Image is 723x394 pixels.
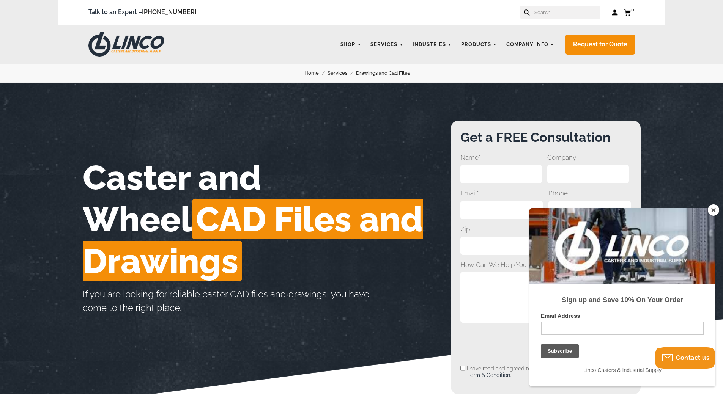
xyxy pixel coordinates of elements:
a: [PHONE_NUMBER] [142,8,197,16]
strong: Sign up and Save 10% On Your Order [32,88,153,96]
a: Request for Quote [565,35,635,55]
button: Close [708,204,719,216]
span: Linco Casters & Industrial Supply [54,159,132,165]
input: Phone [548,201,631,219]
span: I have read and agreed to the website [460,366,561,378]
input: Company [547,165,629,183]
input: Name* [460,165,542,183]
label: Email Address [11,104,175,113]
span: 0 [631,7,634,13]
span: Name* [460,152,542,163]
span: Email* [460,188,543,198]
span: Company [547,152,629,163]
input: Zip [460,237,631,255]
span: CAD Files and Drawings [83,199,423,281]
p: If you are looking for reliable caster CAD files and drawings, you have come to the right place. [83,287,390,315]
a: Log in [612,9,618,16]
input: Subscribe [11,136,49,150]
a: Services [367,37,407,52]
span: Contact us [676,354,709,361]
a: Home [304,69,328,77]
span: Talk to an Expert – [88,7,197,17]
a: Company Info [502,37,558,52]
h3: Get a FREE Consultation [460,130,631,144]
h1: Caster and Wheel [83,157,451,282]
img: LINCO CASTERS & INDUSTRIAL SUPPLY [88,32,164,57]
input: Email* [460,201,543,219]
span: How Can We Help You [460,259,631,270]
span: Zip [460,224,631,234]
textarea: How Can We Help You [460,272,631,322]
button: Contact us [655,347,715,369]
input: I have read and agreed to the websiteTerm & Condition. [460,359,465,377]
a: Shop [337,37,365,52]
a: 0 [624,8,635,17]
a: Industries [409,37,455,52]
iframe: reCAPTCHA [460,327,576,357]
strong: Term & Condition. [468,372,511,378]
input: Search [534,6,600,19]
a: Services [328,69,356,77]
a: Drawings and Cad Files [356,69,419,77]
a: Products [457,37,501,52]
span: Phone [548,188,631,198]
